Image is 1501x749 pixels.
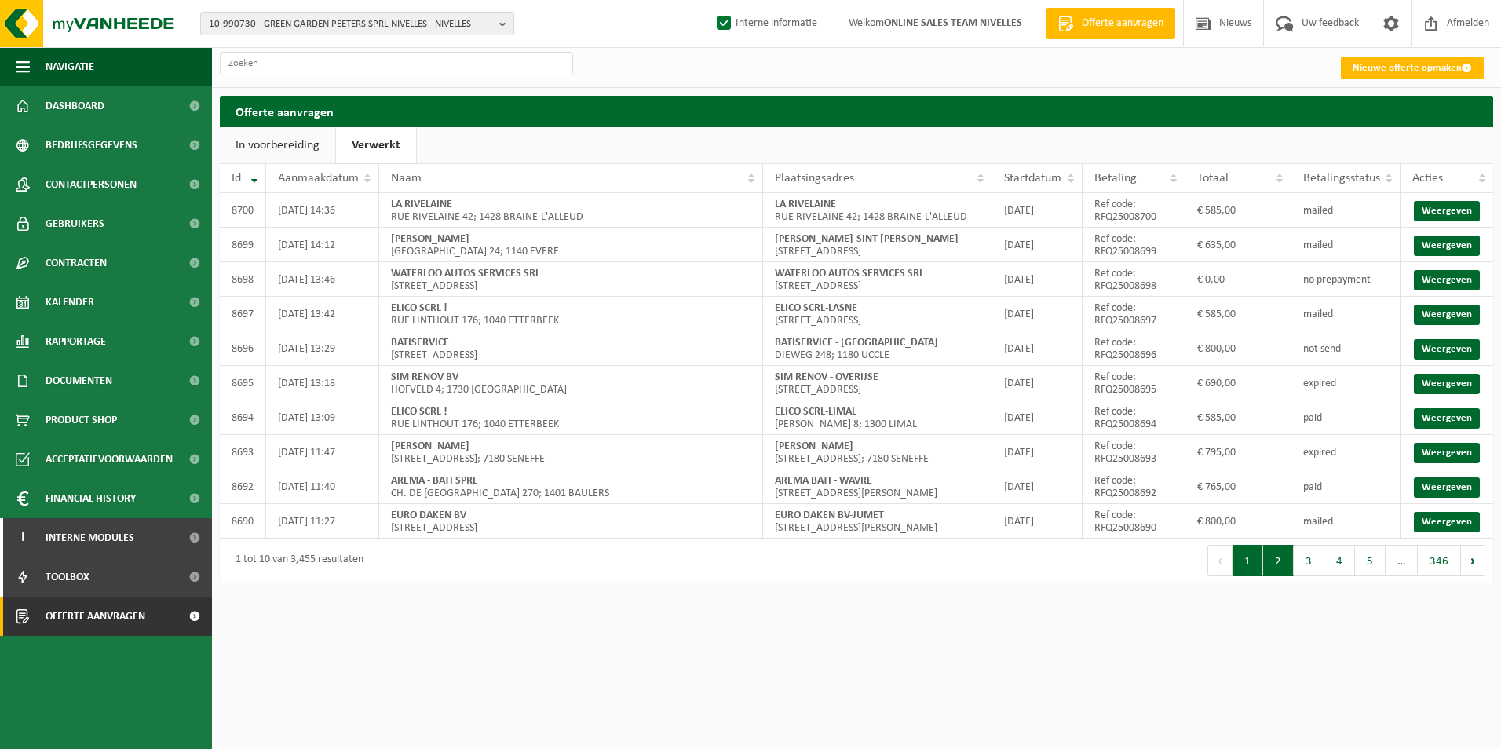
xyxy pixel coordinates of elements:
[775,440,853,452] strong: [PERSON_NAME]
[46,440,173,479] span: Acceptatievoorwaarden
[46,479,136,518] span: Financial History
[763,297,992,331] td: [STREET_ADDRESS]
[391,475,477,487] strong: AREMA - BATI SPRL
[391,440,469,452] strong: [PERSON_NAME]
[763,469,992,504] td: [STREET_ADDRESS][PERSON_NAME]
[1197,172,1229,185] span: Totaal
[1414,236,1480,256] a: Weergeven
[278,172,359,185] span: Aanmaakdatum
[379,366,763,400] td: HOFVELD 4; 1730 [GEOGRAPHIC_DATA]
[1078,16,1167,31] span: Offerte aanvragen
[1414,374,1480,394] a: Weergeven
[46,204,104,243] span: Gebruikers
[992,262,1082,297] td: [DATE]
[220,469,266,504] td: 8692
[220,96,1493,126] h2: Offerte aanvragen
[1185,435,1291,469] td: € 795,00
[1341,57,1484,79] a: Nieuwe offerte opmaken
[220,193,266,228] td: 8700
[1414,408,1480,429] a: Weergeven
[379,331,763,366] td: [STREET_ADDRESS]
[391,302,447,314] strong: ELICO SCRL !
[1303,447,1336,459] span: expired
[1414,270,1480,290] a: Weergeven
[992,469,1082,504] td: [DATE]
[775,337,938,349] strong: BATISERVICE - [GEOGRAPHIC_DATA]
[1303,205,1333,217] span: mailed
[1083,262,1185,297] td: Ref code: RFQ25008698
[763,262,992,297] td: [STREET_ADDRESS]
[1355,545,1386,576] button: 5
[266,504,379,539] td: [DATE] 11:27
[220,504,266,539] td: 8690
[46,47,94,86] span: Navigatie
[1185,228,1291,262] td: € 635,00
[775,371,878,383] strong: SIM RENOV - OVERIJSE
[391,406,447,418] strong: ELICO SCRL !
[1083,400,1185,435] td: Ref code: RFQ25008694
[46,518,134,557] span: Interne modules
[763,193,992,228] td: RUE RIVELAINE 42; 1428 BRAINE-L'ALLEUD
[1414,477,1480,498] a: Weergeven
[1303,309,1333,320] span: mailed
[775,475,872,487] strong: AREMA BATI - WAVRE
[46,322,106,361] span: Rapportage
[266,297,379,331] td: [DATE] 13:42
[1185,262,1291,297] td: € 0,00
[266,469,379,504] td: [DATE] 11:40
[220,52,573,75] input: Zoeken
[1207,545,1233,576] button: Previous
[1185,366,1291,400] td: € 690,00
[1303,516,1333,528] span: mailed
[46,361,112,400] span: Documenten
[992,297,1082,331] td: [DATE]
[46,126,137,165] span: Bedrijfsgegevens
[266,262,379,297] td: [DATE] 13:46
[1303,274,1371,286] span: no prepayment
[1414,512,1480,532] a: Weergeven
[1185,400,1291,435] td: € 585,00
[232,172,241,185] span: Id
[220,262,266,297] td: 8698
[775,302,857,314] strong: ELICO SCRL-LASNE
[379,504,763,539] td: [STREET_ADDRESS]
[46,283,94,322] span: Kalender
[992,228,1082,262] td: [DATE]
[379,400,763,435] td: RUE LINTHOUT 176; 1040 ETTERBEEK
[379,469,763,504] td: CH. DE [GEOGRAPHIC_DATA] 270; 1401 BAULERS
[1303,378,1336,389] span: expired
[1083,366,1185,400] td: Ref code: RFQ25008695
[46,165,137,204] span: Contactpersonen
[1324,545,1355,576] button: 4
[46,243,107,283] span: Contracten
[1004,172,1061,185] span: Startdatum
[1185,193,1291,228] td: € 585,00
[1414,305,1480,325] a: Weergeven
[266,228,379,262] td: [DATE] 14:12
[1412,172,1443,185] span: Acties
[266,366,379,400] td: [DATE] 13:18
[1414,443,1480,463] a: Weergeven
[1185,469,1291,504] td: € 765,00
[1303,412,1322,424] span: paid
[46,86,104,126] span: Dashboard
[1083,435,1185,469] td: Ref code: RFQ25008693
[200,12,514,35] button: 10-990730 - GREEN GARDEN PEETERS SPRL-NIVELLES - NIVELLES
[1083,504,1185,539] td: Ref code: RFQ25008690
[1185,504,1291,539] td: € 800,00
[763,366,992,400] td: [STREET_ADDRESS]
[266,193,379,228] td: [DATE] 14:36
[220,228,266,262] td: 8699
[1046,8,1175,39] a: Offerte aanvragen
[992,366,1082,400] td: [DATE]
[379,228,763,262] td: [GEOGRAPHIC_DATA] 24; 1140 EVERE
[775,510,884,521] strong: EURO DAKEN BV-JUMET
[46,557,89,597] span: Toolbox
[763,504,992,539] td: [STREET_ADDRESS][PERSON_NAME]
[1303,239,1333,251] span: mailed
[992,193,1082,228] td: [DATE]
[228,546,363,575] div: 1 tot 10 van 3,455 resultaten
[220,127,335,163] a: In voorbereiding
[391,268,540,280] strong: WATERLOO AUTOS SERVICES SRL
[992,435,1082,469] td: [DATE]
